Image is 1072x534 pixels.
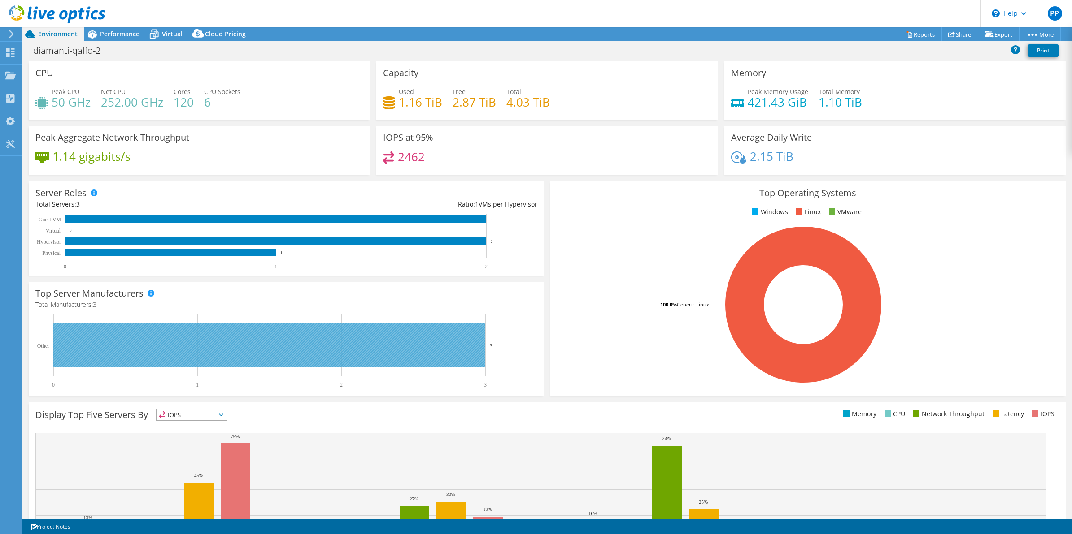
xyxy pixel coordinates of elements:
[827,207,862,217] li: VMware
[588,511,597,516] text: 16%
[399,97,442,107] h4: 1.16 TiB
[453,87,466,96] span: Free
[506,87,521,96] span: Total
[205,30,246,38] span: Cloud Pricing
[204,97,240,107] h4: 6
[677,301,709,308] tspan: Generic Linux
[196,382,199,388] text: 1
[398,152,425,162] h4: 2462
[37,239,61,245] text: Hypervisor
[35,188,87,198] h3: Server Roles
[52,87,79,96] span: Peak CPU
[911,409,985,419] li: Network Throughput
[731,68,766,78] h3: Memory
[899,27,942,41] a: Reports
[38,30,78,38] span: Environment
[992,9,1000,17] svg: \n
[1028,44,1059,57] a: Print
[506,97,550,107] h4: 4.03 TiB
[280,250,283,255] text: 1
[1048,6,1062,21] span: PP
[286,199,537,209] div: Ratio: VMs per Hypervisor
[794,207,821,217] li: Linux
[410,496,418,501] text: 27%
[35,133,189,142] h3: Peak Aggregate Network Throughput
[231,434,240,439] text: 75%
[29,46,114,56] h1: diamanti-qalfo-2
[35,68,53,78] h3: CPU
[699,499,708,504] text: 25%
[35,199,286,209] div: Total Servers:
[101,97,163,107] h4: 252.00 GHz
[1030,409,1055,419] li: IOPS
[52,151,131,161] h4: 1.14 gigabits/s
[101,87,126,96] span: Net CPU
[39,216,61,223] text: Guest VM
[162,30,183,38] span: Virtual
[731,133,812,142] h3: Average Daily Write
[37,343,49,349] text: Other
[819,87,860,96] span: Total Memory
[52,97,91,107] h4: 50 GHz
[490,343,492,348] text: 3
[483,506,492,512] text: 19%
[1019,27,1061,41] a: More
[484,382,487,388] text: 3
[941,27,978,41] a: Share
[841,409,876,419] li: Memory
[662,435,671,441] text: 73%
[475,200,479,208] span: 1
[35,289,144,298] h3: Top Server Manufacturers
[204,87,240,96] span: CPU Sockets
[275,263,277,270] text: 1
[990,409,1024,419] li: Latency
[194,473,203,478] text: 45%
[93,300,96,309] span: 3
[174,87,191,96] span: Cores
[819,97,862,107] h4: 1.10 TiB
[24,521,77,532] a: Project Notes
[453,97,496,107] h4: 2.87 TiB
[882,409,905,419] li: CPU
[373,519,382,524] text: 10%
[748,87,808,96] span: Peak Memory Usage
[46,228,61,234] text: Virtual
[491,217,493,221] text: 2
[399,87,414,96] span: Used
[978,27,1020,41] a: Export
[157,409,227,420] span: IOPS
[383,68,418,78] h3: Capacity
[52,382,55,388] text: 0
[70,228,72,233] text: 0
[76,200,80,208] span: 3
[83,515,92,520] text: 13%
[748,97,808,107] h4: 421.43 GiB
[42,250,61,256] text: Physical
[446,491,455,497] text: 30%
[750,207,788,217] li: Windows
[750,151,793,161] h4: 2.15 TiB
[64,263,66,270] text: 0
[557,188,1059,198] h3: Top Operating Systems
[336,519,345,524] text: 10%
[174,97,194,107] h4: 120
[35,300,537,310] h4: Total Manufacturers:
[485,263,488,270] text: 2
[660,301,677,308] tspan: 100.0%
[383,133,433,142] h3: IOPS at 95%
[340,382,343,388] text: 2
[491,239,493,244] text: 2
[100,30,139,38] span: Performance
